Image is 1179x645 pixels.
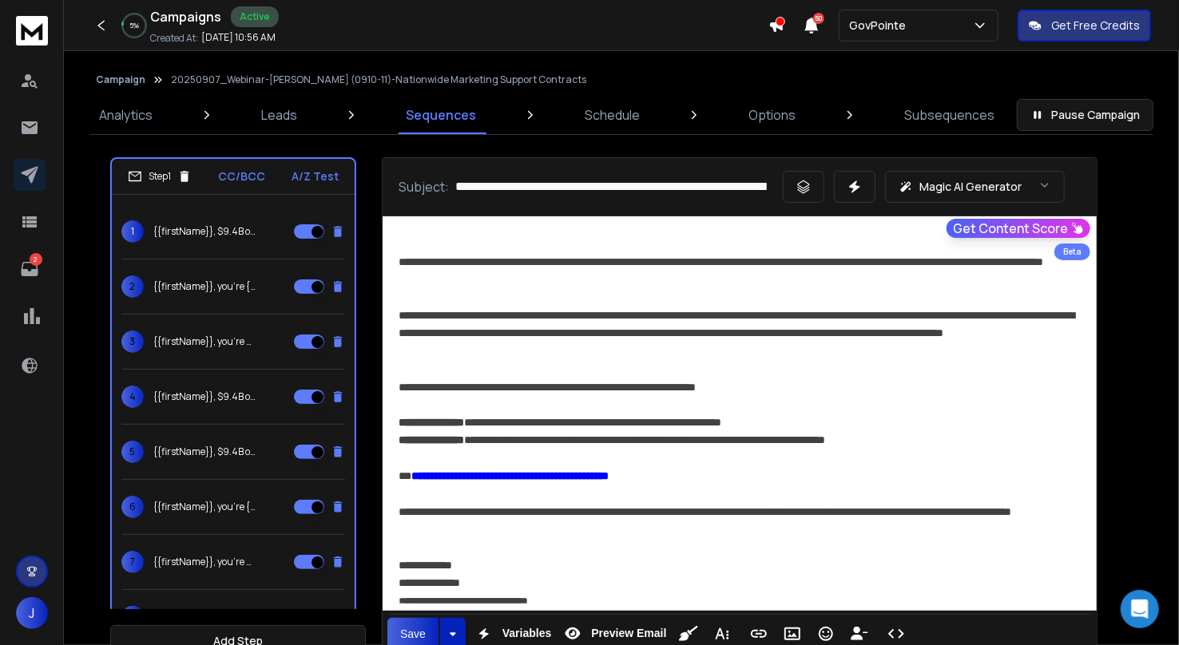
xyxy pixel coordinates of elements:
a: Leads [252,96,307,134]
span: Preview Email [588,627,669,640]
span: 5 [121,441,144,463]
p: Created At: [150,32,198,45]
p: {{firstName}}, you’re only competing for {{Contracts Advertised}} of Professional Consulting & Ma... [153,556,256,568]
button: Get Free Credits [1018,10,1151,42]
span: 7 [121,551,144,573]
div: Step 1 [128,169,192,184]
a: Options [739,96,805,134]
button: Get Content Score [947,219,1090,238]
span: 2 [121,275,144,298]
p: A/Z Test [292,168,339,184]
img: logo [16,16,48,46]
div: Open Intercom Messenger [1121,590,1159,628]
button: Campaign [96,73,145,86]
span: 4 [121,386,144,408]
p: Get Free Credits [1051,18,1140,34]
a: Sequences [396,96,486,134]
span: 50 [813,13,824,24]
p: {{firstName}}, $9.4B of Professional Consulting & Marketing Services subcontracts {never hit|aren... [153,225,256,238]
span: 8 [121,606,144,628]
div: Beta [1054,243,1090,260]
div: Active [231,6,279,27]
p: Schedule [585,105,640,125]
p: 2 [30,253,42,266]
button: J [16,597,48,629]
p: {{firstName}}, you’re {missing out on|not seeing|locked out of} $9.4B in Professional Consulting ... [153,501,256,513]
span: 3 [121,330,144,353]
p: [DATE] 10:56 AM [201,31,276,44]
p: Magic AI Generator [919,179,1022,195]
p: {{firstName}}, $9.4B of Professional Consulting & Marketing Services subcontracts {never hit|aren... [153,445,256,458]
h1: Campaigns [150,7,221,26]
p: 5 % [129,21,139,30]
span: 1 [121,220,144,243]
p: {{firstName}}, you’re {missing out on|not seeing|locked out of} $9.4B in Professional Consulting ... [153,280,256,293]
p: Analytics [99,105,153,125]
span: 6 [121,496,144,518]
p: {{firstName}}, you’re only competing for {{Contracts Advertised}} of Professional Consulting & Ma... [153,335,256,348]
a: Analytics [89,96,162,134]
p: GovPointe [849,18,912,34]
p: 20250907_Webinar-[PERSON_NAME] (0910-11)-Nationwide Marketing Support Contracts [171,73,586,86]
p: CC/BCC [218,168,265,184]
button: Pause Campaign [1017,99,1153,131]
p: {{firstName}}, $9.4B of Professional Consulting & Marketing Services subcontracts were {never pos... [153,390,256,403]
a: 2 [14,253,46,285]
span: Variables [499,627,555,640]
p: Sequences [406,105,476,125]
p: Leads [261,105,297,125]
a: Subsequences [895,96,1004,134]
button: Magic AI Generator [885,171,1065,203]
p: Subject: [399,177,449,196]
a: Schedule [575,96,649,134]
p: Subsequences [904,105,994,125]
p: Options [748,105,796,125]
